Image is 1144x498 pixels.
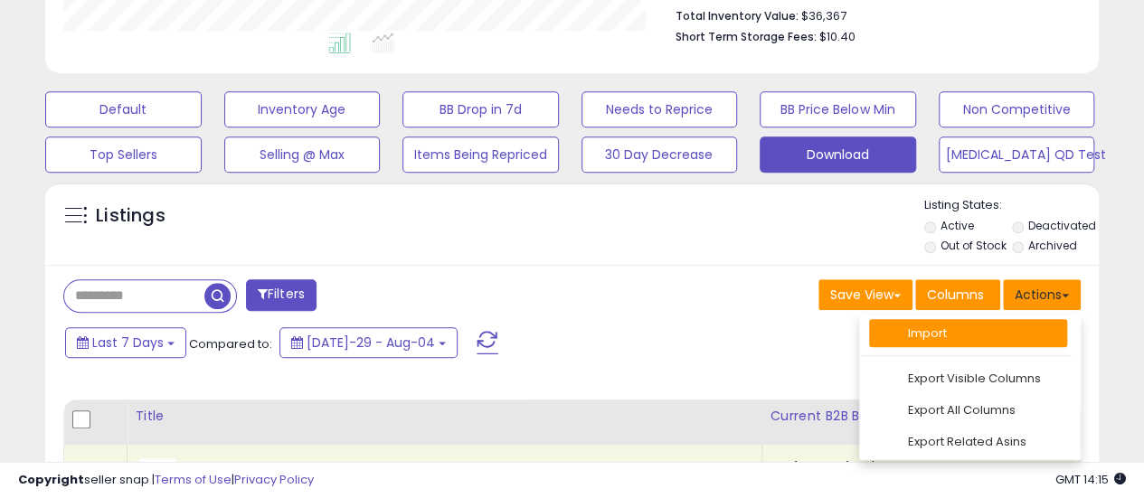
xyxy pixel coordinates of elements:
button: Selling @ Max [224,136,381,173]
div: Current B2B Buybox Price [770,407,1073,426]
label: Active [940,218,973,233]
a: Export Related Asins [869,428,1067,456]
button: 30 Day Decrease [581,136,738,173]
button: BB Price Below Min [760,91,916,127]
button: [DATE]-29 - Aug-04 [279,327,458,358]
button: Needs to Reprice [581,91,738,127]
strong: Copyright [18,471,84,488]
button: Filters [246,279,317,311]
label: Archived [1028,238,1077,253]
b: Total Inventory Value: [676,8,799,23]
span: $10.40 [819,28,856,45]
button: [MEDICAL_DATA] QD Test [939,136,1095,173]
a: Import [869,319,1067,347]
button: Save View [818,279,912,310]
button: Columns [915,279,1000,310]
button: Non Competitive [939,91,1095,127]
button: BB Drop in 7d [402,91,559,127]
label: Deactivated [1028,218,1096,233]
a: Export Visible Columns [869,364,1067,392]
a: Terms of Use [155,471,232,488]
button: Items Being Repriced [402,136,559,173]
label: Out of Stock [940,238,1006,253]
div: seller snap | | [18,472,314,489]
span: Compared to: [189,335,272,352]
a: Export All Columns [869,396,1067,424]
span: Last 7 Days [92,334,164,352]
span: 2025-08-12 14:15 GMT [1055,471,1126,488]
span: [DATE]-29 - Aug-04 [307,334,435,352]
button: Top Sellers [45,136,202,173]
h5: Listings [96,203,165,229]
li: $36,367 [676,4,1067,25]
b: Short Term Storage Fees: [676,29,817,44]
button: Download [760,136,916,173]
span: Columns [927,286,984,304]
button: Last 7 Days [65,327,186,358]
a: Privacy Policy [234,471,314,488]
button: Inventory Age [224,91,381,127]
div: Title [135,407,754,426]
button: Actions [1003,279,1081,310]
p: Listing States: [924,197,1099,214]
button: Default [45,91,202,127]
